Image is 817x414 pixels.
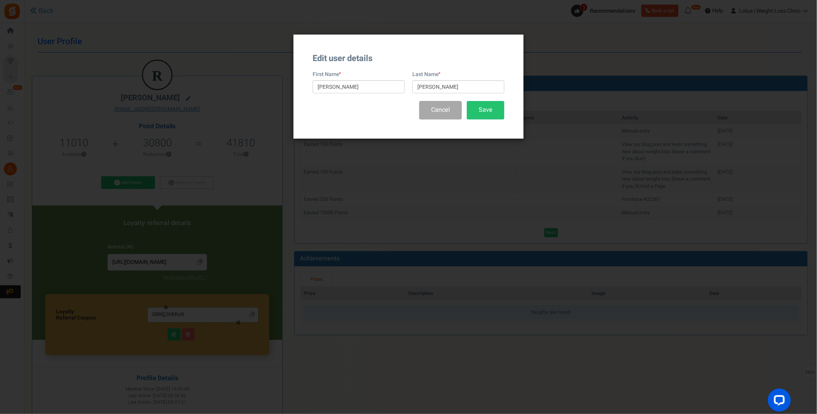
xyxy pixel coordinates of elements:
button: Save [467,101,504,119]
label: First Name [313,71,339,78]
button: Cancel [419,101,462,119]
label: Last Name [412,71,438,78]
h3: Edit user details [313,54,504,63]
